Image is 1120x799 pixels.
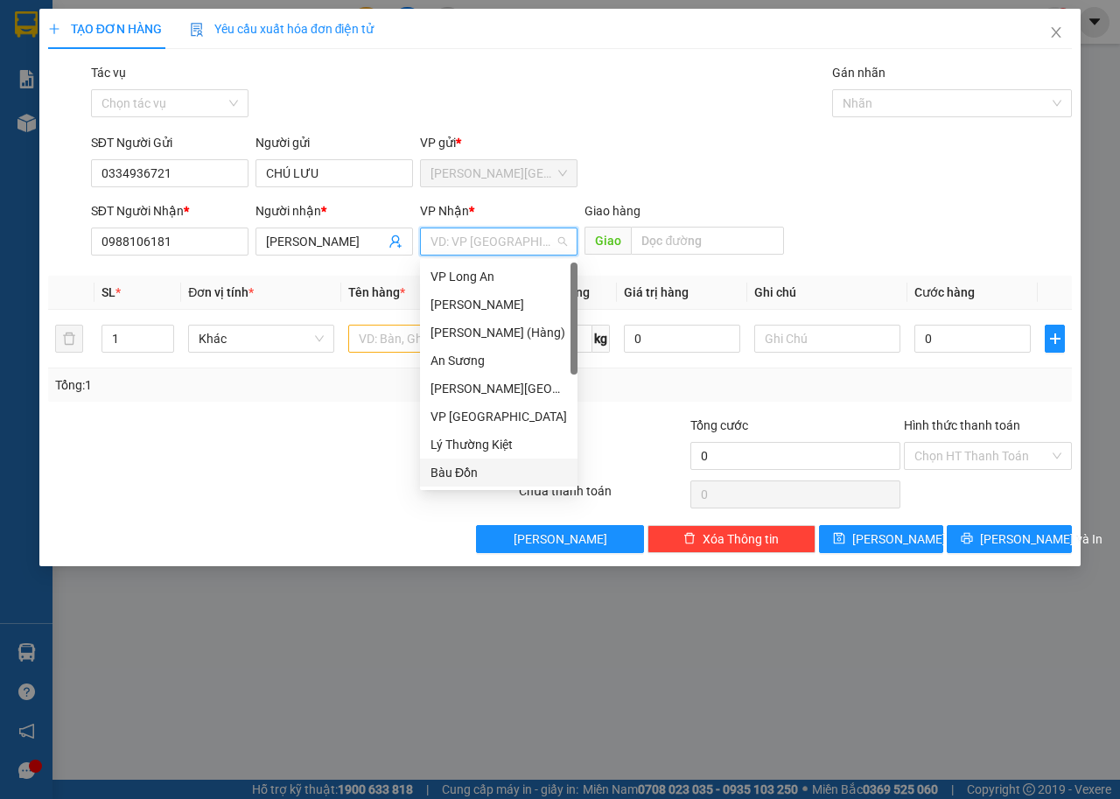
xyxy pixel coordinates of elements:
input: Dọc đường [631,227,783,255]
div: 30.000 [13,113,195,134]
span: Giao hàng [584,204,640,218]
div: Mỹ Hương (Hàng) [420,319,577,347]
span: Xóa Thông tin [703,529,779,549]
span: Yêu cầu xuất hóa đơn điện tử [190,22,374,36]
span: save [833,532,845,546]
div: Tổng: 1 [55,375,434,395]
span: Tên hàng [348,285,405,299]
span: Khác [199,326,324,352]
div: Người gửi [255,133,413,152]
input: VD: Bàn, Ghế [348,325,494,353]
label: Tác vụ [91,66,126,80]
button: delete [55,325,83,353]
div: Mỹ Hương [420,291,577,319]
span: delete [683,532,696,546]
th: Ghi chú [747,276,907,310]
span: kg [592,325,610,353]
div: [PERSON_NAME][GEOGRAPHIC_DATA] [15,15,192,57]
span: plus [48,23,60,35]
span: Cước hàng [914,285,975,299]
div: 0822559637 [205,57,346,81]
span: user-add [388,235,402,249]
div: [PERSON_NAME][GEOGRAPHIC_DATA] [430,379,567,398]
div: Lý Thường Kiệt [430,435,567,454]
input: Ghi Chú [754,325,900,353]
span: SL [101,285,115,299]
span: Nhận: [205,17,247,35]
div: VP [GEOGRAPHIC_DATA] [430,407,567,426]
div: An Sương [205,15,346,36]
span: VP Nhận [420,204,469,218]
div: Bàu Đồn [420,459,577,487]
div: [PERSON_NAME] [205,36,346,57]
span: [PERSON_NAME] [852,529,946,549]
div: [PERSON_NAME] (Hàng) [430,323,567,342]
span: [PERSON_NAME] [514,529,607,549]
span: Dương Minh Châu [430,160,567,186]
span: Gửi: [15,17,42,35]
span: TẠO ĐƠN HÀNG [48,22,162,36]
button: [PERSON_NAME] [476,525,644,553]
button: Close [1032,9,1081,58]
span: CR : [13,115,40,133]
div: Lý Thường Kiệt [420,431,577,459]
button: deleteXóa Thông tin [647,525,815,553]
span: Tổng cước [690,418,748,432]
div: An Sương [430,351,567,370]
div: [PERSON_NAME] [430,295,567,314]
button: save[PERSON_NAME] [819,525,944,553]
div: Bàu Đồn [430,463,567,482]
span: close [1049,25,1063,39]
div: Người nhận [255,201,413,221]
div: An Sương [420,347,577,375]
span: Đơn vị tính [188,285,254,299]
div: 0967743924 [15,78,192,102]
div: VP Tân Bình [420,403,577,431]
div: Dương Minh Châu [420,375,577,403]
input: 0 [624,325,740,353]
span: printer [961,532,973,546]
button: printer[PERSON_NAME] và In [947,525,1072,553]
div: SĐT Người Nhận [91,201,248,221]
div: Chưa thanh toán [517,481,689,512]
img: icon [190,23,204,37]
label: Gán nhãn [832,66,885,80]
div: [PERSON_NAME] [15,57,192,78]
span: Giá trị hàng [624,285,689,299]
span: Giao [584,227,631,255]
span: plus [1046,332,1064,346]
label: Hình thức thanh toán [904,418,1020,432]
div: VP Long An [420,263,577,291]
div: SĐT Người Gửi [91,133,248,152]
span: [PERSON_NAME] và In [980,529,1102,549]
button: plus [1045,325,1065,353]
div: VP gửi [420,133,577,152]
div: VP Long An [430,267,567,286]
